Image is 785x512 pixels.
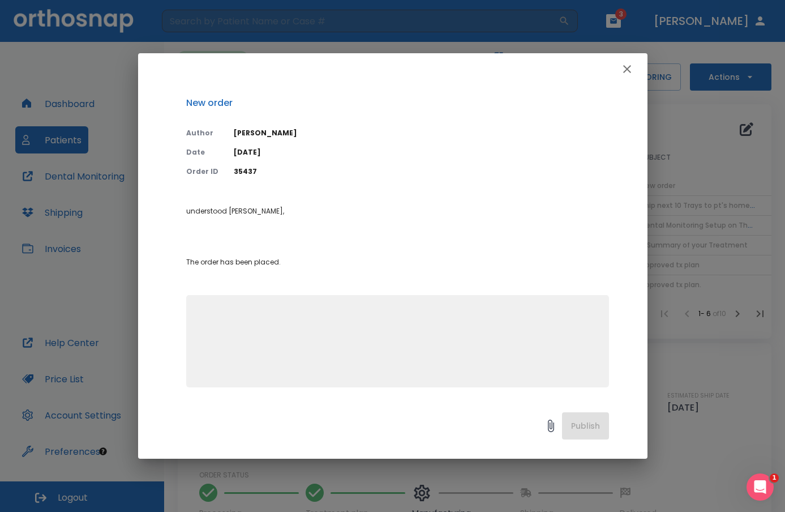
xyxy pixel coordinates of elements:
iframe: Intercom live chat [747,473,774,501]
p: Order ID [186,167,220,177]
span: 1 [770,473,779,483]
p: New order [186,96,609,110]
p: [DATE] [234,147,609,157]
p: [PERSON_NAME] [234,128,609,138]
p: 35437 [234,167,609,177]
p: The order has been placed. [186,257,609,267]
p: understood [PERSON_NAME], [186,206,609,216]
p: Author [186,128,220,138]
p: Date [186,147,220,157]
